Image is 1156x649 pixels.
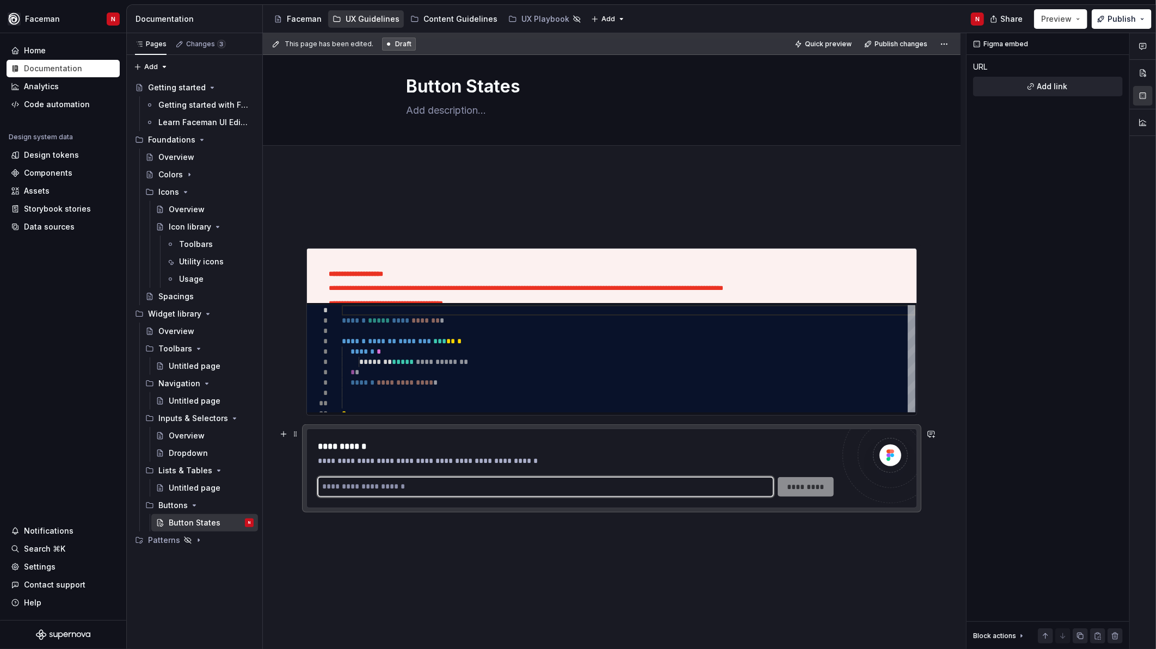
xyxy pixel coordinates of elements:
[285,40,373,48] span: This page has been edited.
[7,576,120,594] button: Contact support
[24,186,50,196] div: Assets
[875,40,927,48] span: Publish changes
[158,500,188,511] div: Buttons
[1092,9,1152,29] button: Publish
[1041,14,1072,24] span: Preview
[151,201,258,218] a: Overview
[169,483,220,493] div: Untitled page
[2,7,124,30] button: FacemanN
[269,8,586,30] div: Page tree
[24,99,90,110] div: Code automation
[179,274,204,285] div: Usage
[169,204,205,215] div: Overview
[9,133,73,141] div: Design system data
[151,479,258,497] a: Untitled page
[148,82,206,93] div: Getting started
[141,149,258,166] a: Overview
[7,522,120,540] button: Notifications
[186,40,226,48] div: Changes
[162,253,258,270] a: Utility icons
[158,378,200,389] div: Navigation
[158,100,248,110] div: Getting started with Faceman
[1034,9,1087,29] button: Preview
[8,13,21,26] img: 87d06435-c97f-426c-aa5d-5eb8acd3d8b3.png
[158,117,248,128] div: Learn Faceman UI Editor
[7,96,120,113] a: Code automation
[7,182,120,200] a: Assets
[7,146,120,164] a: Design tokens
[7,594,120,611] button: Help
[7,200,120,218] a: Storybook stories
[151,218,258,236] a: Icon library
[158,169,183,180] div: Colors
[7,42,120,59] a: Home
[169,361,220,372] div: Untitled page
[158,291,194,302] div: Spacings
[151,392,258,410] a: Untitled page
[805,40,852,48] span: Quick preview
[144,63,158,71] span: Add
[24,597,41,608] div: Help
[141,497,258,514] div: Buttons
[24,150,79,160] div: Design tokens
[169,517,220,528] div: Button States
[141,323,258,340] a: Overview
[269,10,326,28] a: Faceman
[791,36,857,52] button: Quick preview
[975,15,980,23] div: N
[346,14,399,24] div: UX Guidelines
[588,11,629,27] button: Add
[169,221,211,232] div: Icon library
[141,410,258,427] div: Inputs & Selectors
[24,221,75,232] div: Data sources
[158,187,179,197] div: Icons
[248,517,250,528] div: N
[1108,14,1136,24] span: Publish
[504,10,586,28] a: UX Playbook
[111,15,115,23] div: N
[287,14,322,24] div: Faceman
[406,10,502,28] a: Content Guidelines
[151,444,258,462] a: Dropdown
[135,40,167,48] div: Pages
[36,629,90,640] svg: Supernova Logo
[217,40,226,48] span: 3
[141,183,258,201] div: Icons
[179,256,224,267] div: Utility icons
[158,326,194,337] div: Overview
[24,561,56,572] div: Settings
[973,77,1123,96] button: Add link
[141,114,258,131] a: Learn Faceman UI Editor
[158,465,212,476] div: Lists & Tables
[141,340,258,357] div: Toolbars
[141,96,258,114] a: Getting started with Faceman
[141,288,258,305] a: Spacings
[7,60,120,77] a: Documentation
[24,526,73,536] div: Notifications
[158,413,228,424] div: Inputs & Selectors
[601,15,615,23] span: Add
[141,462,258,479] div: Lists & Tables
[131,531,258,549] div: Patterns
[141,166,258,183] a: Colors
[131,79,258,96] a: Getting started
[24,579,85,590] div: Contact support
[7,218,120,236] a: Data sources
[1037,81,1068,92] span: Add link
[24,45,46,56] div: Home
[521,14,569,24] div: UX Playbook
[162,270,258,288] a: Usage
[7,78,120,95] a: Analytics
[7,540,120,558] button: Search ⌘K
[151,427,258,444] a: Overview
[24,543,65,554] div: Search ⌘K
[973,628,1026,644] div: Block actions
[131,131,258,149] div: Foundations
[158,343,192,354] div: Toolbars
[162,236,258,253] a: Toolbars
[169,448,208,459] div: Dropdown
[395,40,411,48] span: Draft
[25,14,60,24] div: Faceman
[169,430,205,441] div: Overview
[423,14,497,24] div: Content Guidelines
